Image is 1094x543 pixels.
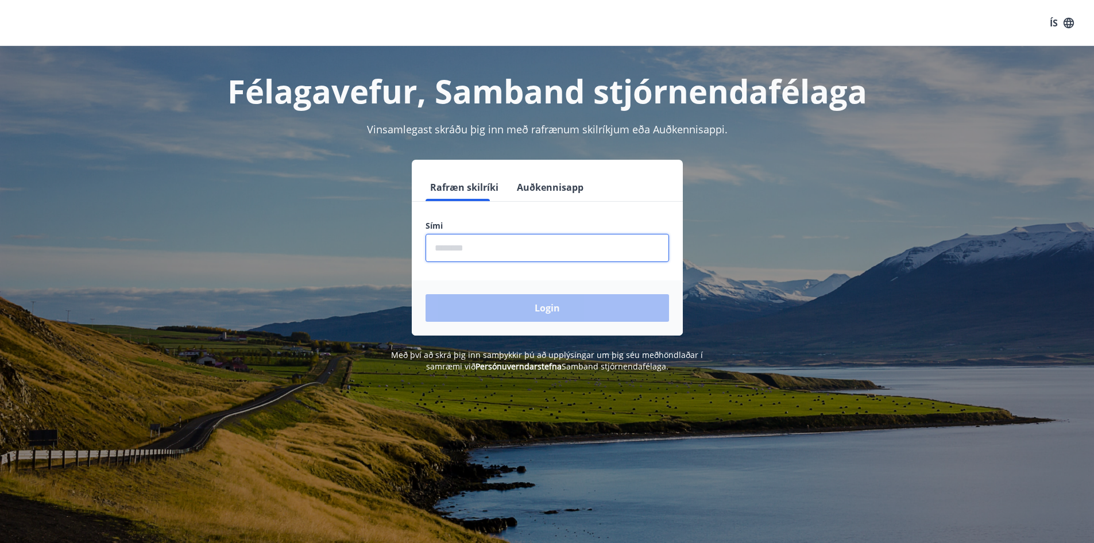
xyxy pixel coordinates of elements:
label: Sími [426,220,669,232]
button: Auðkennisapp [512,174,588,201]
span: Vinsamlegast skráðu þig inn með rafrænum skilríkjum eða Auðkennisappi. [367,122,728,136]
h1: Félagavefur, Samband stjórnendafélaga [148,69,947,113]
button: ÍS [1043,13,1080,33]
a: Persónuverndarstefna [476,361,562,372]
span: Með því að skrá þig inn samþykkir þú að upplýsingar um þig séu meðhöndlaðar í samræmi við Samband... [391,349,703,372]
button: Rafræn skilríki [426,174,503,201]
